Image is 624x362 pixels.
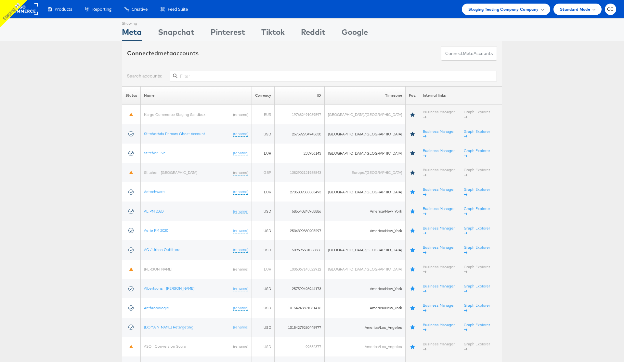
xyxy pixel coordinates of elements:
a: Business Manager [423,187,455,197]
td: 257592934745630 [275,124,325,144]
a: AG / Urban Outfitters [144,247,180,252]
a: Graph Explorer [464,206,490,216]
a: (rename) [233,170,248,175]
td: 238786143 [275,144,325,163]
td: USD [252,337,275,356]
td: EUR [252,105,275,124]
a: (rename) [233,131,248,137]
a: Business Manager [423,245,455,255]
div: Reddit [301,26,325,41]
a: (rename) [233,344,248,349]
th: ID [275,86,325,105]
a: (rename) [233,228,248,233]
a: AE PM 2020 [144,209,163,214]
span: Products [55,6,72,12]
a: Graph Explorer [464,245,490,255]
td: 1006067143522912 [275,260,325,279]
div: Pinterest [211,26,245,41]
a: StitcherAds Primary Ghost Account [144,131,205,136]
td: America/Los_Angeles [325,337,406,356]
td: USD [252,240,275,259]
td: USD [252,124,275,144]
a: (rename) [233,189,248,195]
span: Creative [132,6,148,12]
td: 509696681056866 [275,240,325,259]
span: meta [463,50,474,57]
a: [PERSON_NAME] [144,267,172,271]
a: Graph Explorer [464,284,490,294]
button: ConnectmetaAccounts [441,46,497,61]
td: [GEOGRAPHIC_DATA]/[GEOGRAPHIC_DATA] [325,144,406,163]
a: (rename) [233,209,248,214]
span: Standard Mode [560,6,590,13]
td: [GEOGRAPHIC_DATA]/[GEOGRAPHIC_DATA] [325,260,406,279]
td: USD [252,318,275,337]
a: Graph Explorer [464,303,490,313]
div: Snapchat [158,26,194,41]
div: Meta [122,26,142,41]
a: Business Manager [423,322,455,332]
td: EUR [252,182,275,202]
a: (rename) [233,150,248,156]
td: EUR [252,144,275,163]
a: Graph Explorer [464,129,490,139]
td: USD [252,202,275,221]
td: America/New_York [325,279,406,298]
a: Aerie PM 2020 [144,228,168,233]
td: [GEOGRAPHIC_DATA]/[GEOGRAPHIC_DATA] [325,105,406,124]
a: (rename) [233,267,248,272]
td: [GEOGRAPHIC_DATA]/[GEOGRAPHIC_DATA] [325,182,406,202]
a: Business Manager [423,226,455,236]
th: Timezone [325,86,406,105]
a: Anthropologie [144,305,169,310]
a: (rename) [233,305,248,311]
a: Graph Explorer [464,226,490,236]
a: [DOMAIN_NAME] Retargeting [144,325,193,329]
span: meta [158,49,173,57]
div: Showing [122,19,142,26]
a: Graph Explorer [464,264,490,274]
td: 10154279280445977 [275,318,325,337]
a: Business Manager [423,206,455,216]
a: Business Manager [423,109,455,119]
td: 2534399880205297 [275,221,325,240]
td: America/New_York [325,298,406,317]
td: 257599498944173 [275,279,325,298]
th: Currency [252,86,275,105]
td: EUR [252,260,275,279]
a: Graph Explorer [464,341,490,352]
td: USD [252,298,275,317]
a: Business Manager [423,129,455,139]
div: Google [342,26,368,41]
a: Adtechware [144,189,165,194]
a: (rename) [233,247,248,253]
td: America/New_York [325,202,406,221]
a: Business Manager [423,264,455,274]
td: 99352377 [275,337,325,356]
a: Business Manager [423,167,455,177]
td: 197682491089597 [275,105,325,124]
a: (rename) [233,112,248,118]
td: 585540248758886 [275,202,325,221]
td: 1382902121955843 [275,163,325,182]
a: Graph Explorer [464,148,490,158]
a: Graph Explorer [464,187,490,197]
span: CC [607,7,614,11]
div: Tiktok [261,26,285,41]
a: Business Manager [423,148,455,158]
td: [GEOGRAPHIC_DATA]/[GEOGRAPHIC_DATA] [325,124,406,144]
a: Graph Explorer [464,167,490,177]
a: ASO - Conversion Social [144,344,187,349]
td: America/New_York [325,221,406,240]
a: Business Manager [423,341,455,352]
input: Filter [170,71,497,81]
a: Stitcher Live [144,150,166,155]
td: 10154248691081416 [275,298,325,317]
td: 2735839383383493 [275,182,325,202]
td: USD [252,221,275,240]
span: Staging Testing Company Company [468,6,539,13]
a: Albertsons - [PERSON_NAME] [144,286,194,291]
a: Business Manager [423,284,455,294]
a: Graph Explorer [464,109,490,119]
span: Reporting [92,6,111,12]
